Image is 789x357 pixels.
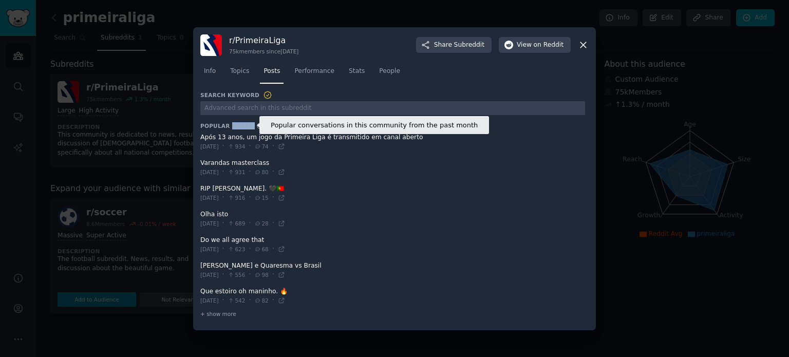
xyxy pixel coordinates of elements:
input: Advanced search in this subreddit [200,101,585,115]
span: · [249,142,251,151]
span: 689 [228,220,245,227]
span: · [249,270,251,279]
span: View [517,41,563,50]
span: · [272,296,274,305]
span: People [379,67,400,76]
span: 68 [254,246,268,253]
span: · [249,245,251,254]
h3: Popular Posts [200,122,253,129]
span: + show more [200,310,236,317]
span: · [249,193,251,202]
span: · [222,142,224,151]
span: Subreddit [454,41,484,50]
span: · [222,270,224,279]
img: PrimeiraLiga [200,34,222,56]
a: Info [200,63,219,84]
span: [DATE] [200,194,219,201]
h3: Search Keyword [200,90,272,100]
span: · [272,270,274,279]
span: 98 [254,271,268,278]
span: 28 [254,220,268,227]
span: · [222,219,224,228]
span: · [249,296,251,305]
span: 931 [228,168,245,176]
span: · [272,167,274,177]
span: Stats [349,67,365,76]
span: 15 [254,194,268,201]
span: Info [204,67,216,76]
span: [DATE] [200,271,219,278]
a: Stats [345,63,368,84]
span: [DATE] [200,297,219,304]
a: People [375,63,404,84]
span: 556 [228,271,245,278]
span: 623 [228,246,245,253]
h3: r/ PrimeiraLiga [229,35,298,46]
span: 934 [228,143,245,150]
span: Share [434,41,484,50]
span: · [222,245,224,254]
span: · [272,219,274,228]
a: Topics [227,63,253,84]
span: · [249,219,251,228]
button: ShareSubreddit [416,37,492,53]
span: [DATE] [200,220,219,227]
span: · [249,167,251,177]
span: on Reddit [534,41,563,50]
span: Topics [230,67,249,76]
span: 82 [254,297,268,304]
button: Viewon Reddit [499,37,571,53]
span: 74 [254,143,268,150]
span: [DATE] [200,143,219,150]
span: Performance [294,67,334,76]
span: · [222,296,224,305]
span: 542 [228,297,245,304]
span: · [222,193,224,202]
span: · [222,167,224,177]
span: · [272,142,274,151]
span: Posts [264,67,280,76]
span: · [272,193,274,202]
a: Posts [260,63,284,84]
span: 916 [228,194,245,201]
span: [DATE] [200,168,219,176]
a: Performance [291,63,338,84]
div: 75k members since [DATE] [229,48,298,55]
span: [DATE] [200,246,219,253]
span: 80 [254,168,268,176]
span: · [272,245,274,254]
